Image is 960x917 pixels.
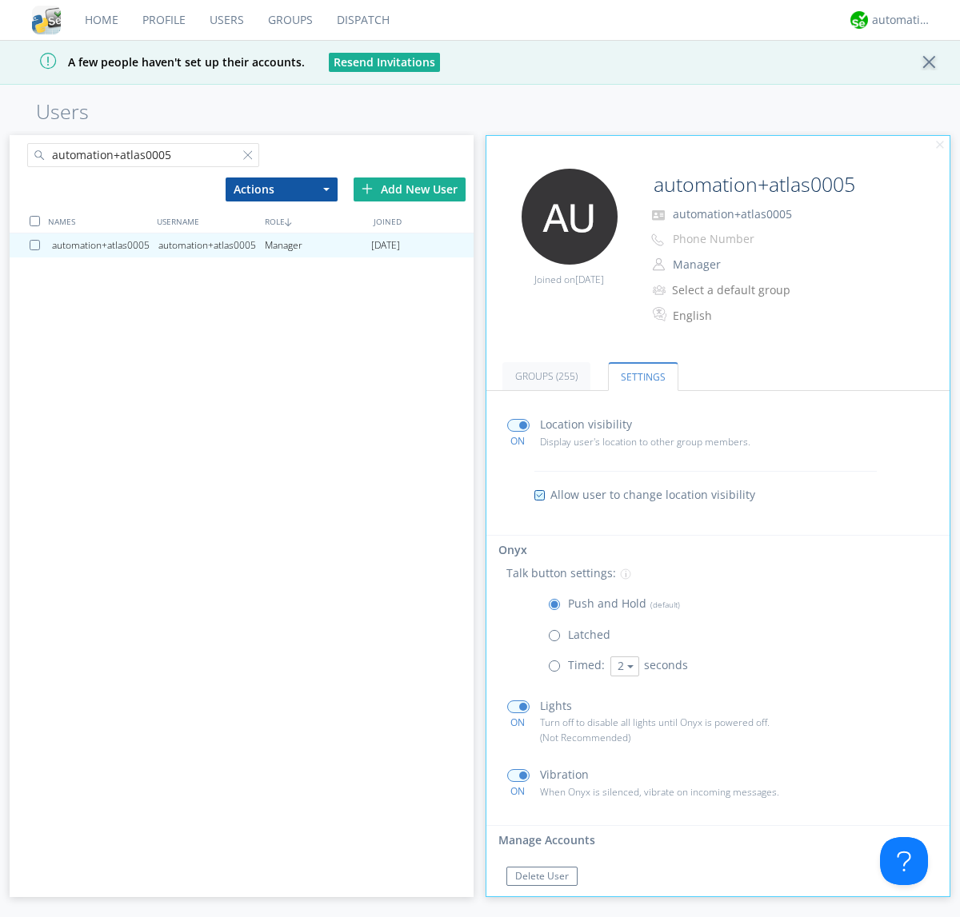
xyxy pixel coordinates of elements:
div: automation+atlas [872,12,932,28]
span: [DATE] [371,233,400,257]
button: Manager [667,253,827,276]
iframe: Toggle Customer Support [880,837,928,885]
button: Actions [226,177,338,201]
span: Allow user to change location visibility [550,487,755,503]
img: plus.svg [362,183,373,194]
button: Resend Invitations [329,53,440,72]
div: English [673,308,806,324]
img: person-outline.svg [653,258,665,271]
p: Location visibility [540,416,632,433]
div: USERNAME [153,209,261,233]
p: Push and Hold [568,595,680,612]
span: seconds [644,657,688,672]
div: ON [500,434,536,448]
img: In groups with Translation enabled, this user's messages will be automatically translated to and ... [653,305,669,324]
span: automation+atlas0005 [673,206,792,221]
span: A few people haven't set up their accounts. [12,54,305,70]
p: When Onyx is silenced, vibrate on incoming messages. [540,784,806,799]
img: d2d01cd9b4174d08988066c6d424eccd [850,11,868,29]
button: 2 [610,656,639,676]
p: Latched [568,626,610,644]
div: NAMES [44,209,152,233]
p: Timed: [568,656,605,674]
img: cancel.svg [934,140,946,151]
div: Manager [265,233,371,257]
div: Select a default group [672,282,806,298]
span: [DATE] [575,273,604,286]
p: Turn off to disable all lights until Onyx is powered off. [540,715,806,730]
p: Display user's location to other group members. [540,434,806,449]
p: Vibration [540,766,589,783]
a: Groups (255) [502,362,590,390]
input: Search users [27,143,259,167]
div: automation+atlas0005 [52,233,158,257]
img: cddb5a64eb264b2086981ab96f4c1ba7 [32,6,61,34]
div: ON [500,784,536,798]
img: icon-alert-users-thin-outline.svg [653,279,668,301]
div: Add New User [354,177,466,201]
span: (default) [646,599,680,610]
a: Settings [608,362,678,391]
div: ROLE [261,209,369,233]
a: automation+atlas0005automation+atlas0005Manager[DATE] [10,233,474,257]
div: automation+atlas0005 [158,233,265,257]
div: ON [500,716,536,729]
p: Talk button settings: [506,564,616,582]
p: (Not Recommended) [540,730,806,745]
img: 373638.png [522,169,618,265]
span: Joined on [534,273,604,286]
input: Name [647,169,906,201]
div: JOINED [370,209,478,233]
button: Delete User [506,867,578,886]
img: phone-outline.svg [651,233,664,246]
p: Lights [540,697,572,715]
